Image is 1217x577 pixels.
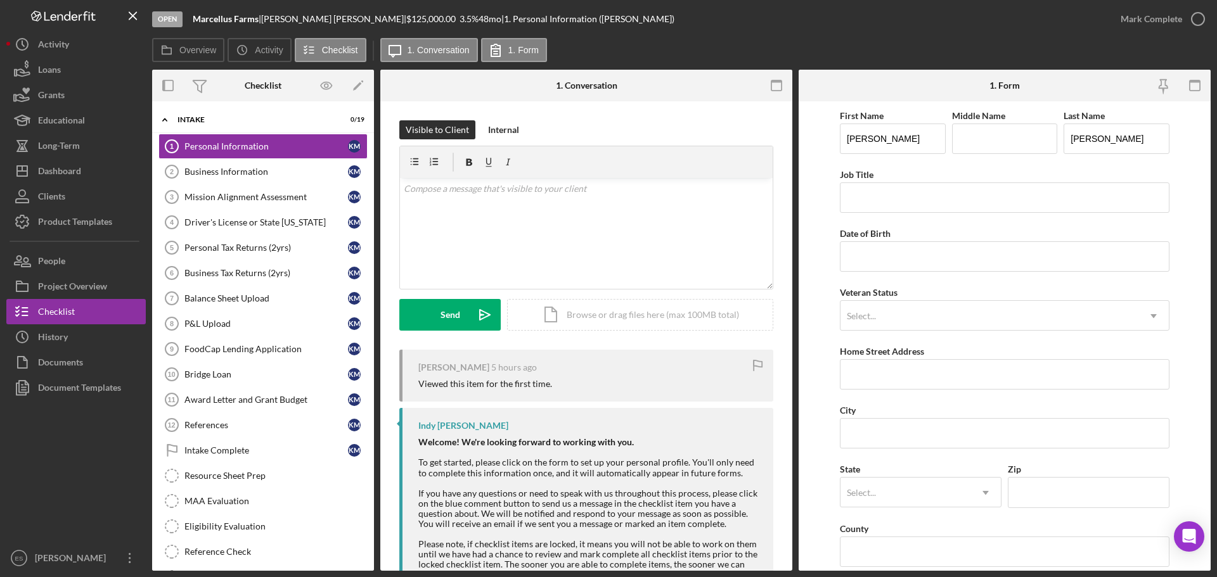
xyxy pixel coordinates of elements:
div: K M [348,444,361,457]
a: 5Personal Tax Returns (2yrs)KM [158,235,368,260]
div: Reference Check [184,547,367,557]
a: Resource Sheet Prep [158,463,368,488]
div: [PERSON_NAME] [PERSON_NAME] | [261,14,406,24]
tspan: 3 [170,193,174,201]
label: County [840,523,868,534]
div: Internal [488,120,519,139]
button: Grants [6,82,146,108]
div: K M [348,241,361,254]
button: Project Overview [6,274,146,299]
div: Activity [38,32,69,60]
div: History [38,324,68,353]
a: 11Award Letter and Grant BudgetKM [158,387,368,412]
div: Eligibility Evaluation [184,521,367,531]
div: $125,000.00 [406,14,460,24]
button: Dashboard [6,158,146,184]
div: Business Tax Returns (2yrs) [184,268,348,278]
label: Zip [1008,464,1021,474]
label: Last Name [1064,110,1105,121]
a: Clients [6,184,146,209]
tspan: 9 [170,345,174,353]
div: Viewed this item for the first time. [418,379,552,389]
div: K M [348,191,361,203]
b: Marcellus Farms [193,13,259,24]
div: K M [348,267,361,279]
div: K M [348,216,361,229]
div: Dashboard [38,158,81,187]
button: 1. Conversation [380,38,478,62]
button: Documents [6,350,146,375]
div: People [38,248,65,277]
button: Product Templates [6,209,146,234]
button: Internal [482,120,525,139]
button: Overview [152,38,224,62]
tspan: 5 [170,244,174,251]
a: Loans [6,57,146,82]
a: 3Mission Alignment AssessmentKM [158,184,368,210]
div: Driver's License or State [US_STATE] [184,217,348,227]
label: 1. Form [508,45,539,55]
a: 6Business Tax Returns (2yrs)KM [158,260,368,286]
a: Intake CompleteKM [158,438,368,463]
button: Long-Term [6,133,146,158]
div: K M [348,343,361,355]
div: Visible to Client [406,120,469,139]
button: Checklist [295,38,366,62]
text: ES [15,555,23,562]
label: Home Street Address [840,346,924,357]
button: Send [399,299,501,331]
label: Middle Name [952,110,1005,121]
tspan: 12 [167,421,175,429]
label: Date of Birth [840,228,891,239]
button: Activity [228,38,291,62]
div: Open [152,11,183,27]
label: Checklist [322,45,358,55]
tspan: 6 [170,269,174,277]
div: Select... [847,311,876,321]
div: Personal Information [184,141,348,151]
div: Personal Tax Returns (2yrs) [184,243,348,253]
button: 1. Form [481,38,547,62]
div: Checklist [38,299,75,327]
label: City [840,405,856,415]
button: History [6,324,146,350]
div: K M [348,292,361,305]
label: First Name [840,110,884,121]
button: Educational [6,108,146,133]
div: Documents [38,350,83,378]
div: Open Intercom Messenger [1174,521,1204,552]
div: Mark Complete [1121,6,1182,32]
div: 3.5 % [460,14,479,24]
a: Reference Check [158,539,368,564]
div: 1. Form [989,80,1020,91]
div: Long-Term [38,133,80,162]
div: 0 / 19 [342,116,364,124]
button: Activity [6,32,146,57]
button: Checklist [6,299,146,324]
a: 2Business InformationKM [158,159,368,184]
div: Select... [847,488,876,498]
div: Intake Complete [184,445,348,455]
label: Job Title [840,169,873,180]
div: Bridge Loan [184,369,348,379]
div: 1. Conversation [556,80,617,91]
div: Checklist [245,80,281,91]
div: Award Letter and Grant Budget [184,395,348,405]
a: MAA Evaluation [158,488,368,514]
div: Resource Sheet Prep [184,471,367,481]
label: Activity [255,45,283,55]
tspan: 10 [167,371,175,378]
div: Educational [38,108,85,136]
label: Overview [179,45,216,55]
div: K M [348,419,361,431]
time: 2025-08-21 15:22 [491,362,537,372]
div: FoodCap Lending Application [184,344,348,354]
tspan: 11 [167,396,175,403]
div: Business Information [184,167,348,177]
a: 4Driver's License or State [US_STATE]KM [158,210,368,235]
